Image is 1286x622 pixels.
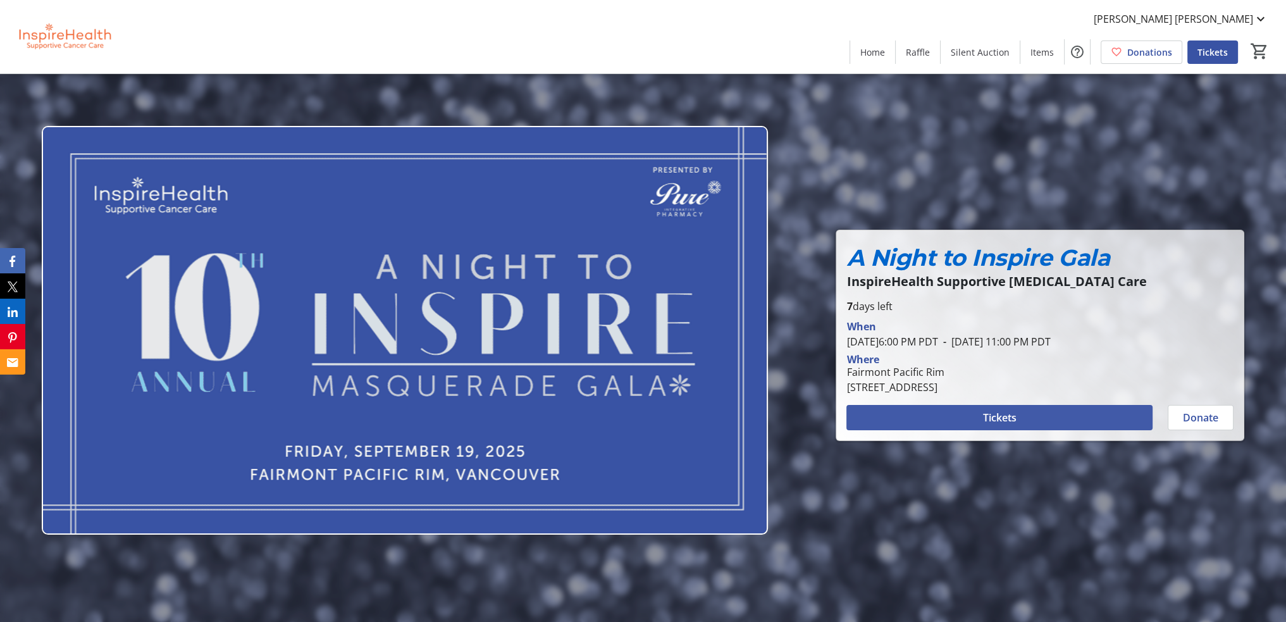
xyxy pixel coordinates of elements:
img: InspireHealth Supportive Cancer Care's Logo [8,5,120,68]
span: Silent Auction [951,46,1010,59]
button: Help [1065,39,1090,65]
p: days left [846,299,1233,314]
a: Items [1020,40,1064,64]
span: [DATE] 6:00 PM PDT [846,335,937,349]
button: Tickets [846,405,1153,430]
a: Home [850,40,895,64]
span: [PERSON_NAME] [PERSON_NAME] [1094,11,1253,27]
div: [STREET_ADDRESS] [846,380,944,395]
button: Cart [1248,40,1271,63]
img: Campaign CTA Media Photo [42,126,768,535]
span: Raffle [906,46,930,59]
a: Donations [1101,40,1182,64]
span: Donations [1127,46,1172,59]
em: A Night to Inspire Gala [846,244,1110,271]
a: Raffle [896,40,940,64]
span: Donate [1183,410,1218,425]
p: InspireHealth Supportive [MEDICAL_DATA] Care [846,275,1233,289]
span: [DATE] 11:00 PM PDT [937,335,1050,349]
span: Home [860,46,885,59]
span: Tickets [983,410,1017,425]
span: Tickets [1197,46,1228,59]
span: Items [1030,46,1054,59]
a: Silent Auction [941,40,1020,64]
div: When [846,319,875,334]
button: [PERSON_NAME] [PERSON_NAME] [1084,9,1278,29]
span: - [937,335,951,349]
div: Where [846,354,879,364]
span: 7 [846,299,852,313]
a: Tickets [1187,40,1238,64]
div: Fairmont Pacific Rim [846,364,944,380]
button: Donate [1168,405,1233,430]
